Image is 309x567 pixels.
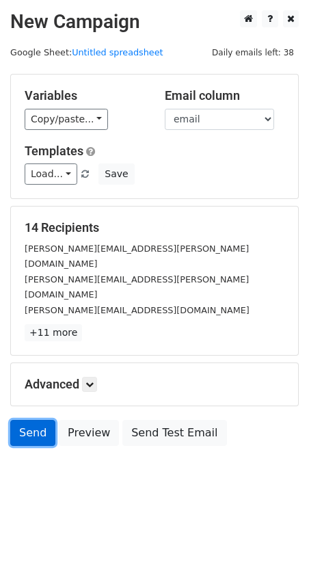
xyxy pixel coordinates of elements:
[72,47,163,57] a: Untitled spreadsheet
[25,377,284,392] h5: Advanced
[59,420,119,446] a: Preview
[207,47,299,57] a: Daily emails left: 38
[25,163,77,185] a: Load...
[25,243,249,269] small: [PERSON_NAME][EMAIL_ADDRESS][PERSON_NAME][DOMAIN_NAME]
[241,501,309,567] iframe: Chat Widget
[207,45,299,60] span: Daily emails left: 38
[122,420,226,446] a: Send Test Email
[25,109,108,130] a: Copy/paste...
[25,88,144,103] h5: Variables
[25,324,82,341] a: +11 more
[25,220,284,235] h5: 14 Recipients
[25,274,249,300] small: [PERSON_NAME][EMAIL_ADDRESS][PERSON_NAME][DOMAIN_NAME]
[25,144,83,158] a: Templates
[98,163,134,185] button: Save
[10,10,299,34] h2: New Campaign
[25,305,250,315] small: [PERSON_NAME][EMAIL_ADDRESS][DOMAIN_NAME]
[10,47,163,57] small: Google Sheet:
[10,420,55,446] a: Send
[165,88,284,103] h5: Email column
